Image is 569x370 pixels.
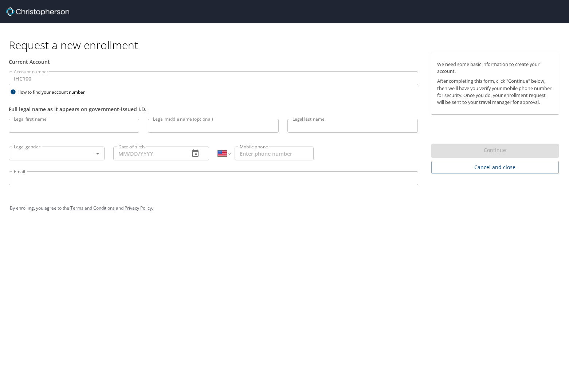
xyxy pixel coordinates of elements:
img: cbt logo [6,7,69,16]
p: After completing this form, click "Continue" below, then we'll have you verify your mobile phone ... [437,78,553,106]
a: Terms and Conditions [70,205,115,211]
input: Enter phone number [235,147,314,160]
input: MM/DD/YYYY [113,147,184,160]
p: We need some basic information to create your account. [437,61,553,75]
h1: Request a new enrollment [9,38,565,52]
div: How to find your account number [9,87,100,97]
button: Cancel and close [431,161,559,174]
a: Privacy Policy [125,205,152,211]
div: Current Account [9,58,418,66]
span: Cancel and close [437,163,553,172]
div: By enrolling, you agree to the and . [10,199,559,217]
div: ​ [9,147,105,160]
div: Full legal name as it appears on government-issued I.D. [9,105,418,113]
